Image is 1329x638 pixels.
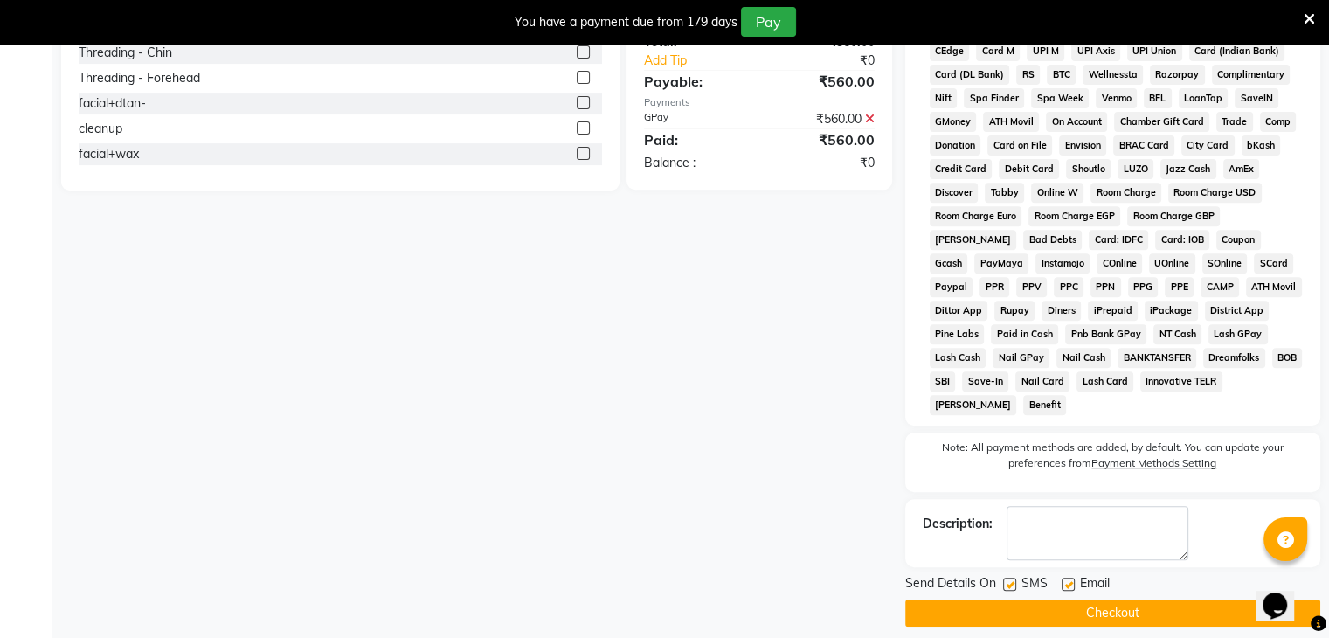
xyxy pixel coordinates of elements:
[1189,41,1285,61] span: Card (Indian Bank)
[1076,371,1133,392] span: Lash Card
[1065,324,1146,344] span: Pnb Bank GPay
[1150,65,1205,85] span: Razorpay
[1089,230,1148,250] span: Card: IDFC
[1023,230,1082,250] span: Bad Debts
[1208,324,1268,344] span: Lash GPay
[1118,348,1196,368] span: BANKTANSFER
[1042,301,1081,321] span: Diners
[631,52,780,70] a: Add Tip
[79,94,146,113] div: facial+dtan-
[1015,371,1069,392] span: Nail Card
[930,230,1017,250] span: [PERSON_NAME]
[1056,348,1111,368] span: Nail Cash
[930,159,993,179] span: Credit Card
[1254,253,1293,274] span: SCard
[1144,88,1172,108] span: BFL
[930,135,981,156] span: Donation
[991,324,1058,344] span: Paid in Cash
[1035,253,1090,274] span: Instamojo
[1096,88,1137,108] span: Venmo
[1027,41,1064,61] span: UPI M
[1114,112,1209,132] span: Chamber Gift Card
[1028,206,1120,226] span: Room Charge EGP
[1212,65,1291,85] span: Complimentary
[930,41,970,61] span: CEdge
[1127,41,1182,61] span: UPI Union
[1256,568,1312,621] iframe: chat widget
[930,112,977,132] span: GMoney
[1023,395,1066,415] span: Benefit
[1202,253,1248,274] span: SOnline
[1272,348,1303,368] span: BOB
[1066,159,1111,179] span: Shoutlo
[631,71,759,92] div: Payable:
[905,574,996,596] span: Send Details On
[1071,41,1120,61] span: UPI Axis
[1216,112,1253,132] span: Trade
[79,69,200,87] div: Threading - Forehead
[1140,371,1222,392] span: Innovative TELR
[930,88,958,108] span: Nift
[1090,277,1121,297] span: PPN
[759,129,888,150] div: ₹560.00
[962,371,1008,392] span: Save-In
[923,440,1303,478] label: Note: All payment methods are added, by default. You can update your preferences from
[1113,135,1174,156] span: BRAC Card
[1155,230,1209,250] span: Card: IOB
[1090,183,1161,203] span: Room Charge
[644,95,875,110] div: Payments
[1054,277,1083,297] span: PPC
[1181,135,1235,156] span: City Card
[1205,301,1270,321] span: District App
[976,41,1020,61] span: Card M
[930,253,968,274] span: Gcash
[985,183,1024,203] span: Tabby
[905,600,1320,627] button: Checkout
[631,154,759,172] div: Balance :
[999,159,1059,179] span: Debit Card
[1016,65,1040,85] span: RS
[1160,159,1216,179] span: Jazz Cash
[994,301,1035,321] span: Rupay
[780,52,887,70] div: ₹0
[930,348,986,368] span: Lash Cash
[759,154,888,172] div: ₹0
[1047,65,1076,85] span: BTC
[930,395,1017,415] span: [PERSON_NAME]
[993,348,1049,368] span: Nail GPay
[1201,277,1239,297] span: CAMP
[631,110,759,128] div: GPay
[930,301,988,321] span: Dittor App
[1242,135,1281,156] span: bKash
[1179,88,1229,108] span: LoanTap
[1031,88,1089,108] span: Spa Week
[1128,277,1159,297] span: PPG
[930,324,985,344] span: Pine Labs
[741,7,796,37] button: Pay
[930,206,1022,226] span: Room Charge Euro
[974,253,1028,274] span: PayMaya
[987,135,1052,156] span: Card on File
[79,145,139,163] div: facial+wax
[1216,230,1261,250] span: Coupon
[930,277,973,297] span: Paypal
[631,129,759,150] div: Paid:
[1083,65,1143,85] span: Wellnessta
[930,65,1010,85] span: Card (DL Bank)
[1149,253,1195,274] span: UOnline
[1046,112,1107,132] span: On Account
[1080,574,1110,596] span: Email
[930,371,956,392] span: SBI
[515,13,737,31] div: You have a payment due from 179 days
[1165,277,1194,297] span: PPE
[1031,183,1083,203] span: Online W
[79,120,122,138] div: cleanup
[1246,277,1302,297] span: ATH Movil
[759,110,888,128] div: ₹560.00
[1260,112,1297,132] span: Comp
[1016,277,1047,297] span: PPV
[1127,206,1220,226] span: Room Charge GBP
[1153,324,1201,344] span: NT Cash
[964,88,1024,108] span: Spa Finder
[923,515,993,533] div: Description:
